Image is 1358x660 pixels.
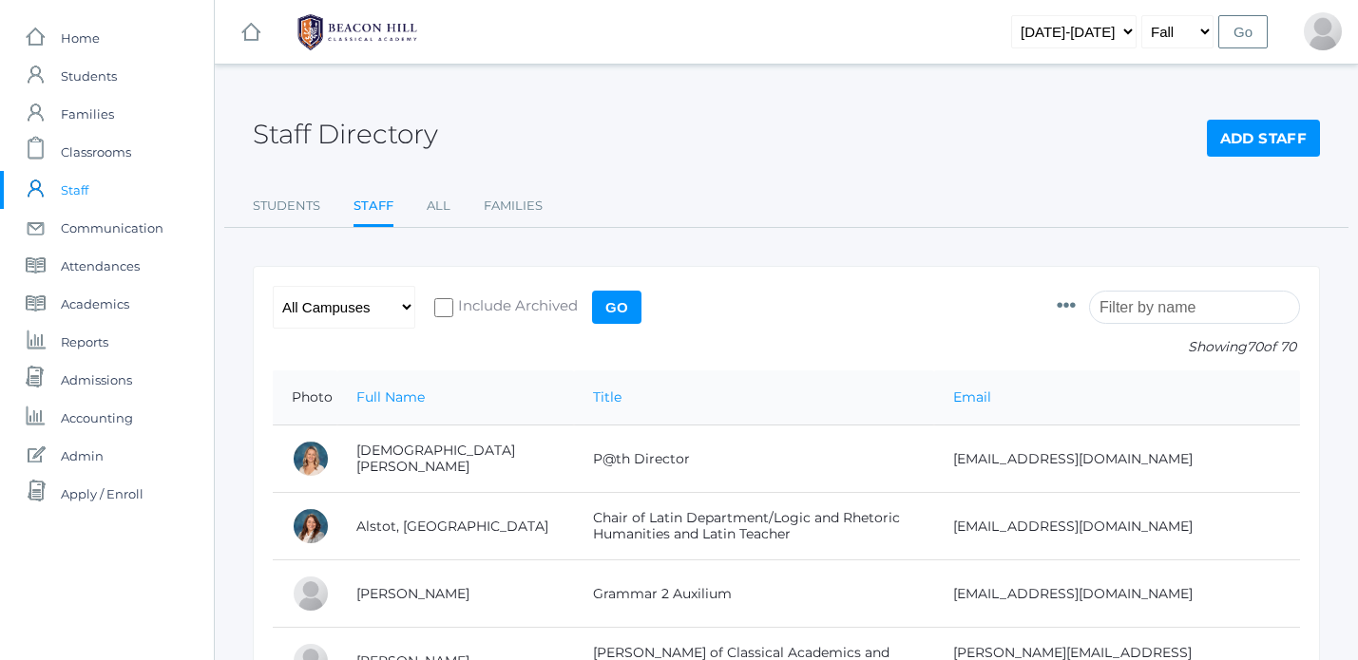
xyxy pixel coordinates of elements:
span: Reports [61,323,108,361]
a: Email [953,388,991,405]
a: Staff [354,187,393,228]
span: Communication [61,209,163,247]
td: [PERSON_NAME] [337,560,574,628]
input: Go [1218,15,1268,48]
a: Title [593,388,622,405]
td: Grammar 2 Auxilium [574,560,934,628]
td: [EMAIL_ADDRESS][DOMAIN_NAME] [934,493,1300,560]
td: [EMAIL_ADDRESS][DOMAIN_NAME] [934,560,1300,628]
span: Admissions [61,361,132,399]
span: 70 [1247,338,1263,355]
a: All [427,187,450,225]
span: Home [61,19,100,57]
span: Families [61,95,114,133]
input: Include Archived [434,298,453,317]
td: Alstot, [GEOGRAPHIC_DATA] [337,493,574,560]
a: Students [253,187,320,225]
h2: Staff Directory [253,120,438,149]
p: Showing of 70 [1057,337,1300,357]
span: Accounting [61,399,133,437]
span: Attendances [61,247,140,285]
span: Include Archived [453,295,578,319]
a: Families [484,187,543,225]
td: [EMAIL_ADDRESS][DOMAIN_NAME] [934,425,1300,493]
div: Heather Albanese [292,440,330,478]
div: Shain Hrehniy [1304,12,1342,50]
a: Full Name [356,388,425,405]
th: Photo [273,370,337,425]
input: Filter by name [1089,291,1300,324]
span: Students [61,57,117,95]
img: BHCALogos-05-308ed15e86a5a0abce9b8dd61676a3503ac9727e845dece92d48e8588c001991.png [286,9,429,56]
span: Apply / Enroll [61,475,143,513]
td: Chair of Latin Department/Logic and Rhetoric Humanities and Latin Teacher [574,493,934,560]
span: Classrooms [61,133,131,171]
span: Admin [61,437,104,475]
input: Go [592,291,641,324]
div: Sarah Armstrong [292,575,330,613]
span: Academics [61,285,129,323]
a: Add Staff [1207,120,1320,158]
div: Jordan Alstot [292,507,330,545]
td: P@th Director [574,425,934,493]
td: [DEMOGRAPHIC_DATA][PERSON_NAME] [337,425,574,493]
span: Staff [61,171,88,209]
